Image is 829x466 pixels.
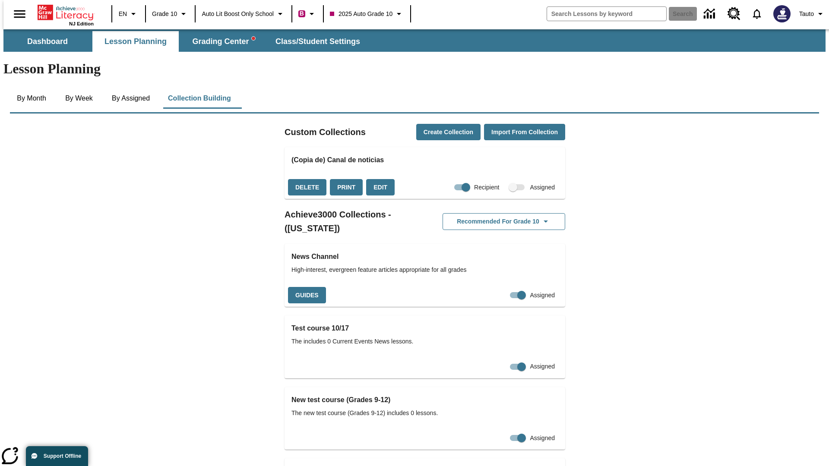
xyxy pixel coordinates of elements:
span: B [300,8,304,19]
button: Create Collection [416,124,481,141]
span: Assigned [530,434,555,443]
span: Grade 10 [152,9,177,19]
span: Class/Student Settings [275,37,360,47]
span: Assigned [530,183,555,192]
h3: (Copia de) Canal de noticias [291,154,558,166]
button: Collection Building [161,88,238,109]
span: Lesson Planning [104,37,167,47]
span: Tauto [799,9,814,19]
button: Guides [288,287,326,304]
h3: News Channel [291,251,558,263]
button: Support Offline [26,446,88,466]
button: Profile/Settings [796,6,829,22]
button: Select a new avatar [768,3,796,25]
h2: Achieve3000 Collections - ([US_STATE]) [285,208,425,235]
span: Auto Lit Boost only School [202,9,274,19]
span: Grading Center [192,37,255,47]
span: NJ Edition [69,21,94,26]
h3: New test course (Grades 9-12) [291,394,558,406]
svg: writing assistant alert [252,37,255,40]
button: Grading Center [180,31,267,52]
span: Dashboard [27,37,68,47]
button: Open side menu [7,1,32,27]
button: Class/Student Settings [269,31,367,52]
a: Notifications [746,3,768,25]
button: School: Auto Lit Boost only School, Select your school [198,6,289,22]
div: Home [38,3,94,26]
h2: Custom Collections [285,125,366,139]
span: 2025 Auto Grade 10 [330,9,392,19]
button: By Month [10,88,53,109]
span: EN [119,9,127,19]
button: Recommended for Grade 10 [443,213,565,230]
button: Lesson Planning [92,31,179,52]
span: Recipient [474,183,499,192]
a: Data Center [699,2,722,26]
h3: Test course 10/17 [291,322,558,334]
div: SubNavbar [3,29,826,52]
button: Edit [366,179,395,196]
button: Print, will open in a new window [330,179,363,196]
button: Language: EN, Select a language [115,6,142,22]
span: The new test course (Grades 9-12) includes 0 lessons. [291,409,558,418]
input: search field [547,7,666,21]
img: Avatar [773,5,791,22]
button: Grade: Grade 10, Select a grade [149,6,192,22]
button: By Week [57,88,101,109]
span: Support Offline [44,453,81,459]
button: Import from Collection [484,124,565,141]
span: High-interest, evergreen feature articles appropriate for all grades [291,265,558,274]
a: Resource Center, Will open in new tab [722,2,746,25]
span: Assigned [530,362,555,371]
span: The includes 0 Current Events News lessons. [291,337,558,346]
button: Dashboard [4,31,91,52]
div: SubNavbar [3,31,368,52]
h1: Lesson Planning [3,61,826,77]
button: Class: 2025 Auto Grade 10, Select your class [326,6,408,22]
button: By Assigned [105,88,157,109]
span: Assigned [530,291,555,300]
button: Boost Class color is violet red. Change class color [295,6,320,22]
button: Delete [288,179,326,196]
a: Home [38,4,94,21]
